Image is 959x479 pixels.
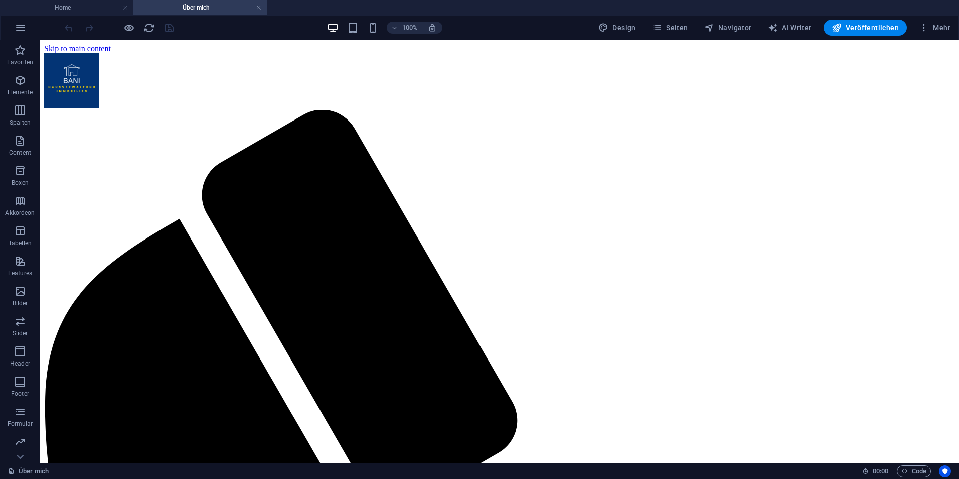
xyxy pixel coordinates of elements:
[862,465,889,477] h6: Session-Zeit
[939,465,951,477] button: Usercentrics
[919,23,950,33] span: Mehr
[10,118,31,127] p: Spalten
[594,20,640,36] button: Design
[7,58,33,66] p: Favoriten
[13,299,28,307] p: Bilder
[143,22,155,34] button: reload
[764,20,816,36] button: AI Writer
[9,149,31,157] p: Content
[133,2,267,13] h4: Über mich
[700,20,756,36] button: Navigator
[704,23,752,33] span: Navigator
[873,465,888,477] span: 00 00
[123,22,135,34] button: Klicke hier, um den Vorschau-Modus zu verlassen
[143,22,155,34] i: Seite neu laden
[387,22,422,34] button: 100%
[915,20,954,36] button: Mehr
[598,23,636,33] span: Design
[4,4,71,13] a: Skip to main content
[901,465,926,477] span: Code
[8,88,33,96] p: Elemente
[832,23,899,33] span: Veröffentlichen
[8,269,32,277] p: Features
[5,209,35,217] p: Akkordeon
[824,20,907,36] button: Veröffentlichen
[13,329,28,337] p: Slider
[880,467,881,475] span: :
[652,23,688,33] span: Seiten
[428,23,437,32] i: Bei Größenänderung Zoomstufe automatisch an das gewählte Gerät anpassen.
[10,360,30,368] p: Header
[11,390,29,398] p: Footer
[9,239,32,247] p: Tabellen
[768,23,812,33] span: AI Writer
[897,465,931,477] button: Code
[402,22,418,34] h6: 100%
[12,179,29,187] p: Boxen
[648,20,692,36] button: Seiten
[8,420,33,428] p: Formular
[8,465,49,477] a: Klick, um Auswahl aufzuheben. Doppelklick öffnet Seitenverwaltung
[594,20,640,36] div: Design (Strg+Alt+Y)
[6,450,34,458] p: Marketing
